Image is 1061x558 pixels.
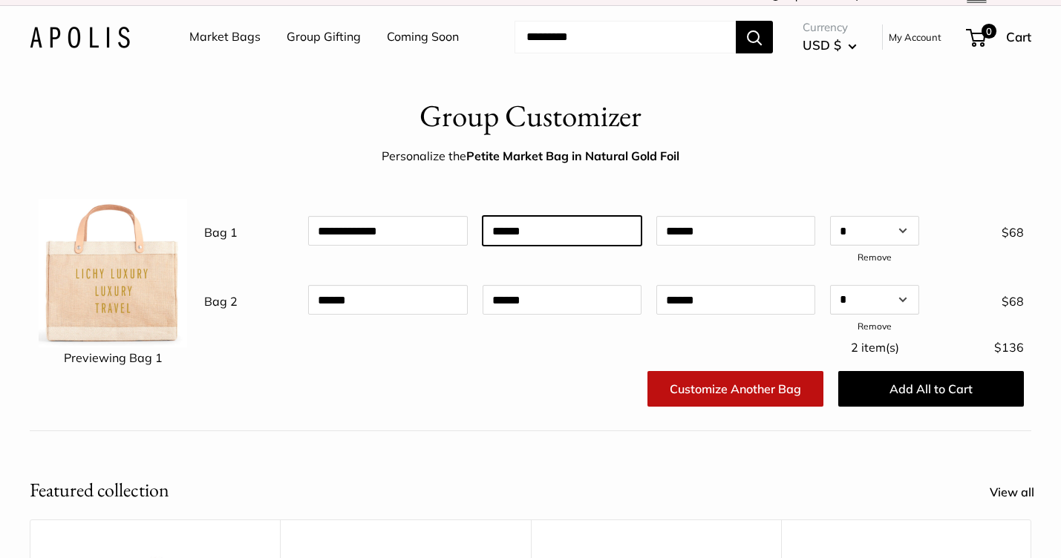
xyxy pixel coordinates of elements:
[967,25,1031,49] a: 0 Cart
[858,321,892,332] a: Remove
[851,340,899,355] span: 2 item(s)
[858,252,892,263] a: Remove
[982,24,996,39] span: 0
[803,37,841,53] span: USD $
[419,94,642,138] h1: Group Customizer
[387,26,459,48] a: Coming Soon
[889,28,941,46] a: My Account
[927,216,1031,244] div: $68
[1006,29,1031,45] span: Cart
[838,371,1024,407] button: Add All to Cart
[287,26,361,48] a: Group Gifting
[736,21,773,53] button: Search
[39,199,187,347] img: customizer-prod
[197,285,301,313] div: Bag 2
[803,17,857,38] span: Currency
[12,502,159,546] iframe: Sign Up via Text for Offers
[990,482,1051,504] a: View all
[803,33,857,57] button: USD $
[927,285,1031,313] div: $68
[382,145,679,168] div: Personalize the
[197,216,301,244] div: Bag 1
[30,27,130,48] img: Apolis
[30,476,169,505] h2: Featured collection
[466,148,679,163] strong: Petite Market Bag in Natural Gold Foil
[647,371,823,407] a: Customize Another Bag
[64,350,163,365] span: Previewing Bag 1
[994,340,1024,355] span: $136
[515,21,736,53] input: Search...
[189,26,261,48] a: Market Bags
